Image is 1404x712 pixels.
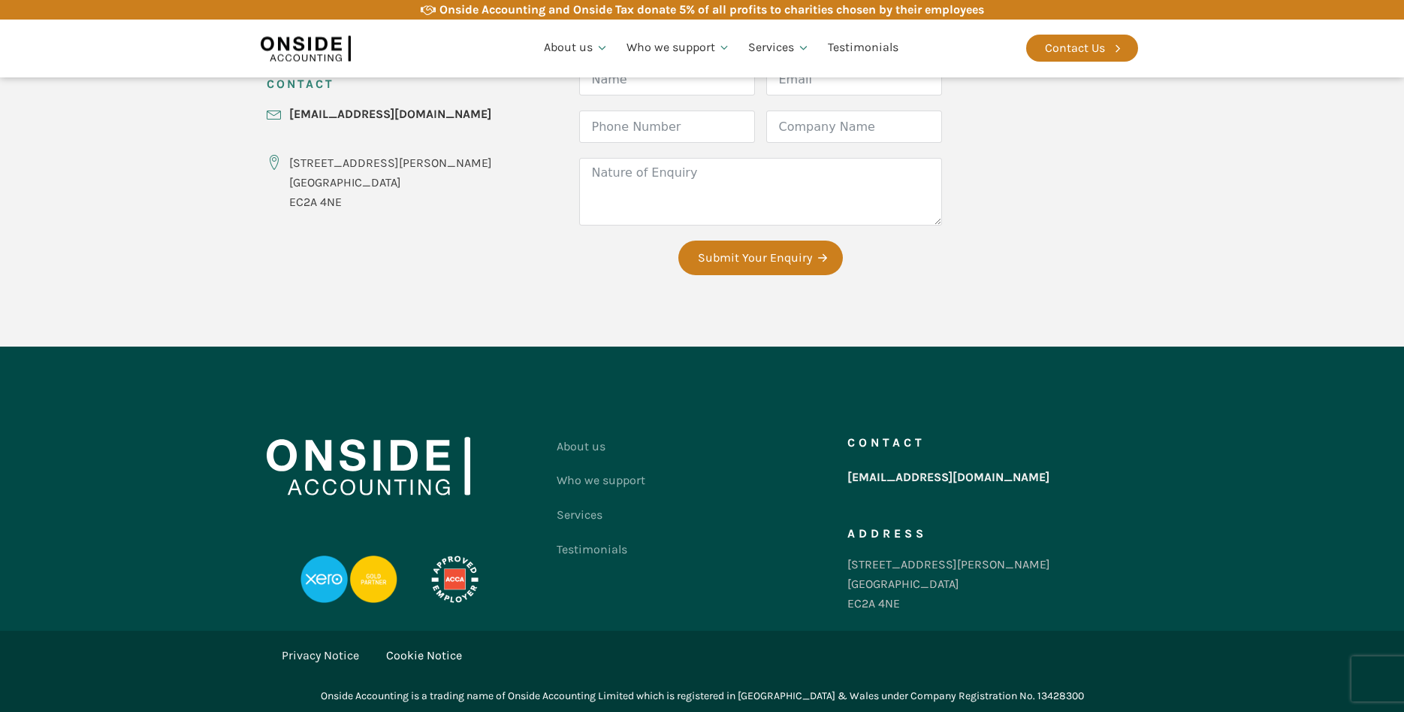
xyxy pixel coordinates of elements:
[847,528,927,540] h5: Address
[617,23,740,74] a: Who we support
[261,31,351,65] img: Onside Accounting
[847,464,1049,491] a: [EMAIL_ADDRESS][DOMAIN_NAME]
[819,23,907,74] a: Testimonials
[847,437,925,449] h5: Contact
[289,153,492,211] div: [STREET_ADDRESS][PERSON_NAME] [GEOGRAPHIC_DATA] EC2A 4NE
[766,63,942,95] input: Email
[289,105,491,124] a: [EMAIL_ADDRESS][DOMAIN_NAME]
[739,23,819,74] a: Services
[321,688,1084,704] div: Onside Accounting is a trading name of Onside Accounting Limited which is registered in [GEOGRAPH...
[282,646,359,665] a: Privacy Notice
[412,556,497,604] img: APPROVED-EMPLOYER-PROFESSIONAL-DEVELOPMENT-REVERSED_LOGO
[1045,38,1105,58] div: Contact Us
[386,646,462,665] a: Cookie Notice
[557,532,645,567] a: Testimonials
[766,111,942,143] input: Company Name
[557,429,645,464] a: About us
[678,241,843,275] button: Submit Your Enquiry
[267,63,334,105] h3: CONTACT
[579,63,755,95] input: Name
[579,111,755,143] input: Phone Number
[1026,35,1138,62] a: Contact Us
[557,498,645,532] a: Services
[267,437,470,495] img: Onside Accounting
[579,158,942,226] textarea: Nature of Enquiry
[847,555,1050,613] div: [STREET_ADDRESS][PERSON_NAME] [GEOGRAPHIC_DATA] EC2A 4NE
[557,463,645,498] a: Who we support
[535,23,617,74] a: About us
